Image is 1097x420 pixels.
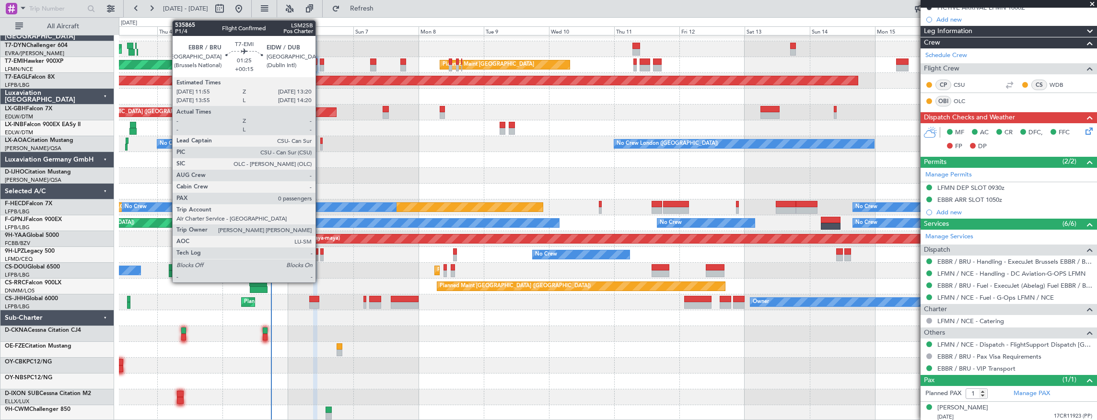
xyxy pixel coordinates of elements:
[875,26,940,35] div: Mon 15
[5,122,81,128] a: LX-INBFalcon 900EX EASy II
[1014,389,1050,398] a: Manage PAX
[160,137,268,151] div: No Crew [GEOGRAPHIC_DATA] (Dublin Intl)
[1028,128,1043,138] span: DFC,
[855,200,877,214] div: No Crew
[5,264,27,270] span: CS-DOU
[1004,128,1013,138] span: CR
[935,96,951,106] div: OBI
[978,142,987,152] span: DP
[936,208,1092,216] div: Add new
[5,129,33,136] a: EDLW/DTM
[327,1,385,16] button: Refresh
[5,375,52,381] a: OY-NBSPC12/NG
[5,264,60,270] a: CS-DOUGlobal 6500
[5,169,71,175] a: D-IJHOCitation Mustang
[5,169,24,175] span: D-IJHO
[440,279,591,293] div: Planned Maint [GEOGRAPHIC_DATA] ([GEOGRAPHIC_DATA])
[5,145,61,152] a: [PERSON_NAME]/QSA
[5,296,58,302] a: CS-JHHGlobal 6000
[5,248,24,254] span: 9H-LPZ
[924,26,972,37] span: Leg Information
[924,219,949,230] span: Services
[5,280,61,286] a: CS-RRCFalcon 900LX
[5,113,33,120] a: EDLW/DTM
[5,256,33,263] a: LFMD/CEQ
[252,232,340,246] div: AOG Maint Brazzaville (Maya-maya)
[937,364,1015,373] a: EBBR / BRU - VIP Transport
[5,407,29,412] span: 9H-CWM
[1031,80,1047,90] div: CS
[51,105,211,119] div: Planned Maint [GEOGRAPHIC_DATA] ([GEOGRAPHIC_DATA] Intl)
[924,375,934,386] span: Pax
[5,176,61,184] a: [PERSON_NAME]/QSA
[5,58,23,64] span: T7-EMI
[924,245,950,256] span: Dispatch
[5,201,26,207] span: F-HECD
[937,281,1092,290] a: EBBR / BRU - Fuel - ExecuJet (Abelag) Fuel EBBR / BRU
[157,26,222,35] div: Thu 4
[937,403,988,413] div: [PERSON_NAME]
[163,4,208,13] span: [DATE] - [DATE]
[225,216,247,230] div: No Crew
[92,26,157,35] div: Wed 3
[937,293,1054,302] a: LFMN / NCE - Fuel - G-Ops LFMN / NCE
[937,340,1092,349] a: LFMN / NCE - Dispatch - FlightSupport Dispatch [GEOGRAPHIC_DATA]
[484,26,549,35] div: Tue 9
[5,391,39,397] span: D-IXON SUB
[5,82,30,89] a: LFPB/LBG
[5,58,63,64] a: T7-EMIHawker 900XP
[5,106,52,112] a: LX-GBHFalcon 7X
[5,74,28,80] span: T7-EAGL
[222,26,288,35] div: Fri 5
[353,26,419,35] div: Sun 7
[5,66,33,73] a: LFMN/NCE
[25,23,101,30] span: All Aircraft
[443,58,534,72] div: Planned Maint [GEOGRAPHIC_DATA]
[745,26,810,35] div: Sat 13
[924,157,946,168] span: Permits
[5,217,62,222] a: F-GPNJFalcon 900EX
[5,122,23,128] span: LX-INB
[5,287,35,294] a: DNMM/LOS
[924,327,945,338] span: Others
[5,217,25,222] span: F-GPNJ
[5,280,25,286] span: CS-RRC
[5,138,73,143] a: LX-AOACitation Mustang
[5,343,71,349] a: OE-FZECitation Mustang
[5,50,64,57] a: EVRA/[PERSON_NAME]
[125,200,147,214] div: No Crew
[937,184,1004,192] div: LFMN DEP SLOT 0930z
[5,391,91,397] a: D-IXON SUBCessna Citation M2
[549,26,614,35] div: Wed 10
[925,170,972,180] a: Manage Permits
[679,26,745,35] div: Fri 12
[244,295,395,309] div: Planned Maint [GEOGRAPHIC_DATA] ([GEOGRAPHIC_DATA])
[5,407,70,412] a: 9H-CWMChallenger 850
[1062,156,1076,166] span: (2/2)
[29,1,84,16] input: Trip Number
[614,26,679,35] div: Thu 11
[925,389,961,398] label: Planned PAX
[5,208,30,215] a: LFPB/LBG
[1062,219,1076,229] span: (6/6)
[5,343,25,349] span: OE-FZE
[980,128,989,138] span: AC
[924,63,959,74] span: Flight Crew
[5,271,30,279] a: LFPB/LBG
[937,352,1041,361] a: EBBR / BRU - Pax Visa Requirements
[617,137,718,151] div: No Crew London ([GEOGRAPHIC_DATA])
[5,398,29,405] a: ELLX/LUX
[5,296,25,302] span: CS-JHH
[121,19,137,27] div: [DATE]
[936,15,1092,23] div: Add new
[924,304,947,315] span: Charter
[1062,374,1076,385] span: (1/1)
[925,232,973,242] a: Manage Services
[5,303,30,310] a: LFPB/LBG
[955,128,964,138] span: MF
[660,216,682,230] div: No Crew
[342,5,382,12] span: Refresh
[5,43,26,48] span: T7-DYN
[5,233,26,238] span: 9H-YAA
[937,317,1004,325] a: LFMN / NCE - Catering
